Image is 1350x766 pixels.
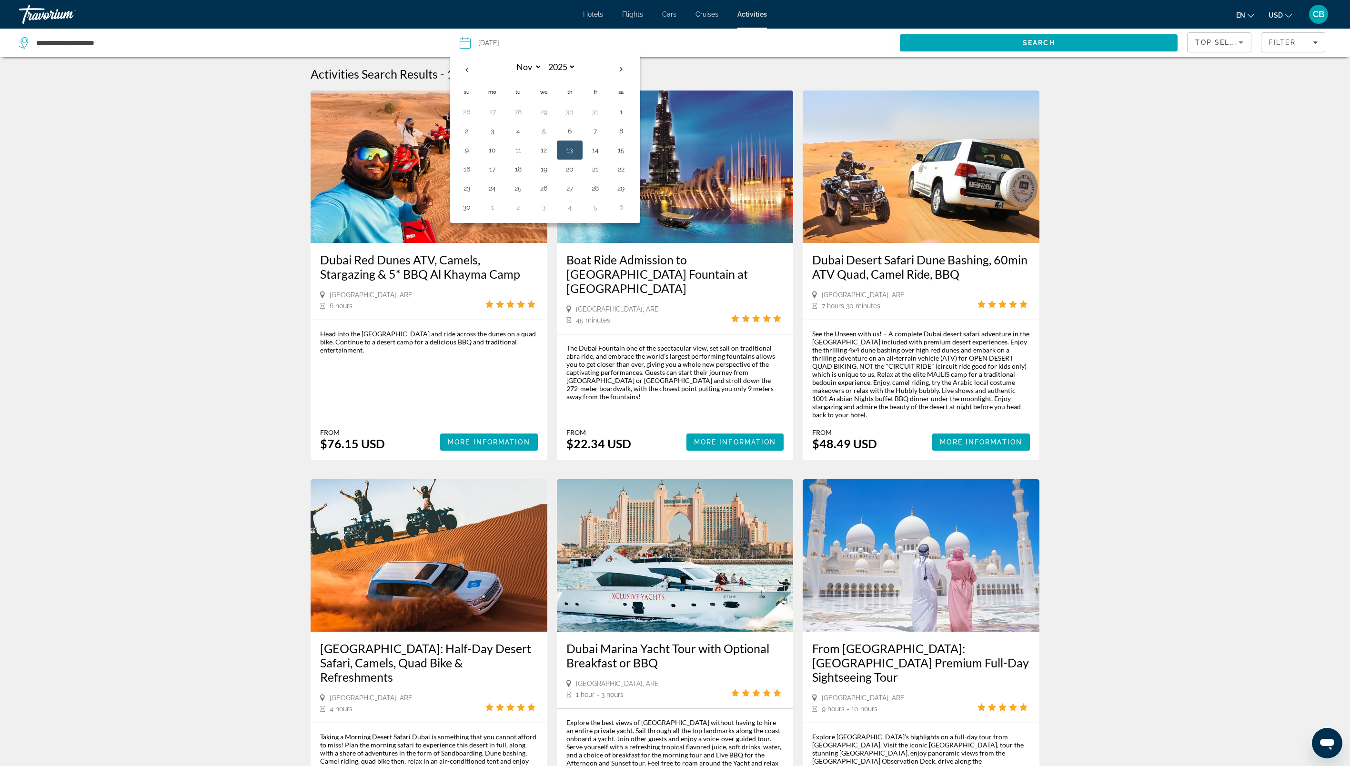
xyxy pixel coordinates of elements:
button: Day 24 [485,181,500,195]
img: Dubai Red Dunes ATV, Camels, Stargazing & 5* BBQ Al Khayma Camp [311,91,547,243]
button: Filters [1261,32,1325,52]
button: Day 19 [536,162,552,176]
h3: Dubai Red Dunes ATV, Camels, Stargazing & 5* BBQ Al Khayma Camp [320,252,538,281]
button: Day 4 [562,201,577,214]
button: Day 23 [459,181,474,195]
span: More Information [940,438,1022,446]
a: Travorium [19,2,114,27]
button: Previous month [454,59,480,81]
button: Day 26 [536,181,552,195]
h1: Activities Search Results [311,67,438,81]
button: Day 5 [588,201,603,214]
button: Day 8 [614,124,629,138]
h3: Dubai Marina Yacht Tour with Optional Breakfast or BBQ [566,641,784,670]
a: Activities [737,10,767,18]
button: Day 2 [459,124,474,138]
button: Day 27 [562,181,577,195]
button: Day 4 [511,124,526,138]
a: Boat Ride Admission to [GEOGRAPHIC_DATA] Fountain at [GEOGRAPHIC_DATA] [566,252,784,295]
button: User Menu [1306,4,1331,24]
img: Dubai: Half-Day Desert Safari, Camels, Quad Bike & Refreshments [311,479,547,632]
button: Day 28 [511,105,526,119]
button: Day 29 [536,105,552,119]
a: Dubai Desert Safari Dune Bashing, 60min ATV Quad, Camel Ride, BBQ [812,252,1030,281]
button: Day 31 [588,105,603,119]
span: 4 hours [330,705,353,713]
button: Day 22 [614,162,629,176]
img: Dubai Desert Safari Dune Bashing, 60min ATV Quad, Camel Ride, BBQ [803,91,1039,243]
button: Day 21 [588,162,603,176]
a: [GEOGRAPHIC_DATA]: Half-Day Desert Safari, Camels, Quad Bike & Refreshments [320,641,538,684]
a: Cruises [695,10,718,18]
button: More Information [440,433,538,451]
div: From [812,428,877,436]
span: 7 hours 30 minutes [822,302,880,310]
button: Day 11 [511,143,526,157]
div: $22.34 USD [566,436,631,451]
select: Select month [511,59,542,75]
button: Day 6 [562,124,577,138]
button: Day 27 [485,105,500,119]
button: Day 16 [459,162,474,176]
span: 9 hours - 10 hours [822,705,877,713]
button: Day 6 [614,201,629,214]
select: Select year [545,59,576,75]
button: Day 1 [614,105,629,119]
button: Day 14 [588,143,603,157]
div: $76.15 USD [320,436,385,451]
button: Day 20 [562,162,577,176]
button: Search [900,34,1178,51]
span: Flights [622,10,643,18]
button: Day 30 [562,105,577,119]
div: From [566,428,631,436]
a: Cars [662,10,676,18]
button: Day 30 [459,201,474,214]
span: - [440,67,444,81]
button: Day 28 [588,181,603,195]
button: Day 17 [485,162,500,176]
span: USD [1269,11,1283,19]
div: $48.49 USD [812,436,877,451]
a: Hotels [583,10,603,18]
img: From Dubai: Abu Dhabi Premium Full-Day Sightseeing Tour [803,479,1039,632]
a: More Information [932,433,1030,451]
span: [GEOGRAPHIC_DATA], ARE [330,694,413,702]
button: Day 9 [459,143,474,157]
span: Search [1023,39,1055,47]
span: en [1236,11,1245,19]
button: Day 3 [536,201,552,214]
div: The Dubai Fountain one of the spectacular view, set sail on traditional abra ride, and embrace th... [566,344,784,401]
button: Day 7 [588,124,603,138]
button: Day 25 [511,181,526,195]
table: Left calendar grid [454,59,634,217]
span: [GEOGRAPHIC_DATA], ARE [576,305,659,313]
a: From [GEOGRAPHIC_DATA]: [GEOGRAPHIC_DATA] Premium Full-Day Sightseeing Tour [812,641,1030,684]
span: [GEOGRAPHIC_DATA], ARE [822,694,905,702]
div: Head into the [GEOGRAPHIC_DATA] and ride across the dunes on a quad bike. Continue to a desert ca... [320,330,538,354]
a: More Information [686,433,784,451]
span: [GEOGRAPHIC_DATA], ARE [822,291,905,299]
h2: 1000 [447,67,580,81]
button: Day 29 [614,181,629,195]
span: CB [1313,10,1324,19]
button: Next month [608,59,634,81]
span: More Information [448,438,530,446]
img: Boat Ride Admission to Dubai Fountain at Burj Khalifa Lake [557,91,794,243]
button: Day 13 [562,143,577,157]
button: Day 15 [614,143,629,157]
button: Day 5 [536,124,552,138]
mat-select: Sort by [1195,37,1243,48]
button: Day 18 [511,162,526,176]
